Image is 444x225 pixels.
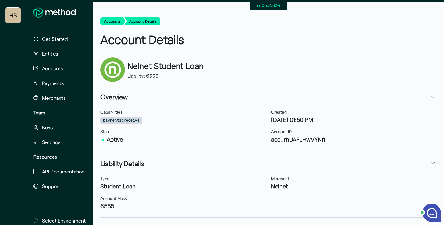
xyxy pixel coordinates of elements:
[100,202,266,210] h3: 6555
[33,109,45,116] span: Team
[271,135,437,143] h3: acc_rhUAFLHwVYNfi
[100,17,126,25] button: Accounts
[9,9,17,21] span: HB
[5,8,21,23] button: Highway Benefits
[33,7,76,18] img: MethodFi Logo
[100,109,122,114] span: Capabilities
[42,168,84,175] span: API Documentation
[31,121,87,134] button: Keys
[100,158,144,168] h3: Liability Details
[31,48,87,60] button: Entities
[42,124,53,131] span: Keys
[271,176,289,181] span: Merchant
[42,183,60,190] span: Support
[31,136,87,148] button: Settings
[100,135,266,143] h3: Active
[42,50,58,57] span: Entities
[127,60,204,72] h2: Nelnet Student Loan
[271,129,292,134] span: Account ID
[31,33,87,45] button: Get Started
[42,80,64,87] span: Payments
[100,57,125,82] div: Bank
[31,77,87,89] button: Payments
[31,92,87,104] button: Merchants
[31,180,87,192] button: Support
[271,109,287,114] span: Created
[100,31,266,48] h1: Account Details
[31,62,87,75] button: Accounts
[31,165,87,178] button: API Documentation
[100,171,437,217] div: Liability Details
[42,217,86,224] span: Select Environment
[100,117,142,124] span: payments:receive
[100,104,437,151] div: Overview
[42,138,60,146] span: Settings
[100,176,110,181] span: Type
[42,35,68,43] span: Get Started
[100,182,266,190] h3: Student Loan
[271,182,437,190] h3: Nelnet
[33,110,45,115] strong: Team
[33,154,57,160] strong: Resources
[100,89,437,104] button: Overview
[103,118,139,123] code: payments:receive
[42,65,63,72] span: Accounts
[124,17,160,25] button: Account Details
[100,129,112,134] span: Status
[100,17,437,26] nav: breadcrumb
[33,153,57,161] span: Resources
[100,196,127,201] span: Account Mask
[127,73,158,79] span: Liability: 6555
[100,156,437,171] button: Liability Details
[271,115,437,124] h3: [DATE] 01:50 PM
[42,94,66,102] span: Merchants
[100,92,128,102] h3: Overview
[257,3,280,8] small: PRODUCTION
